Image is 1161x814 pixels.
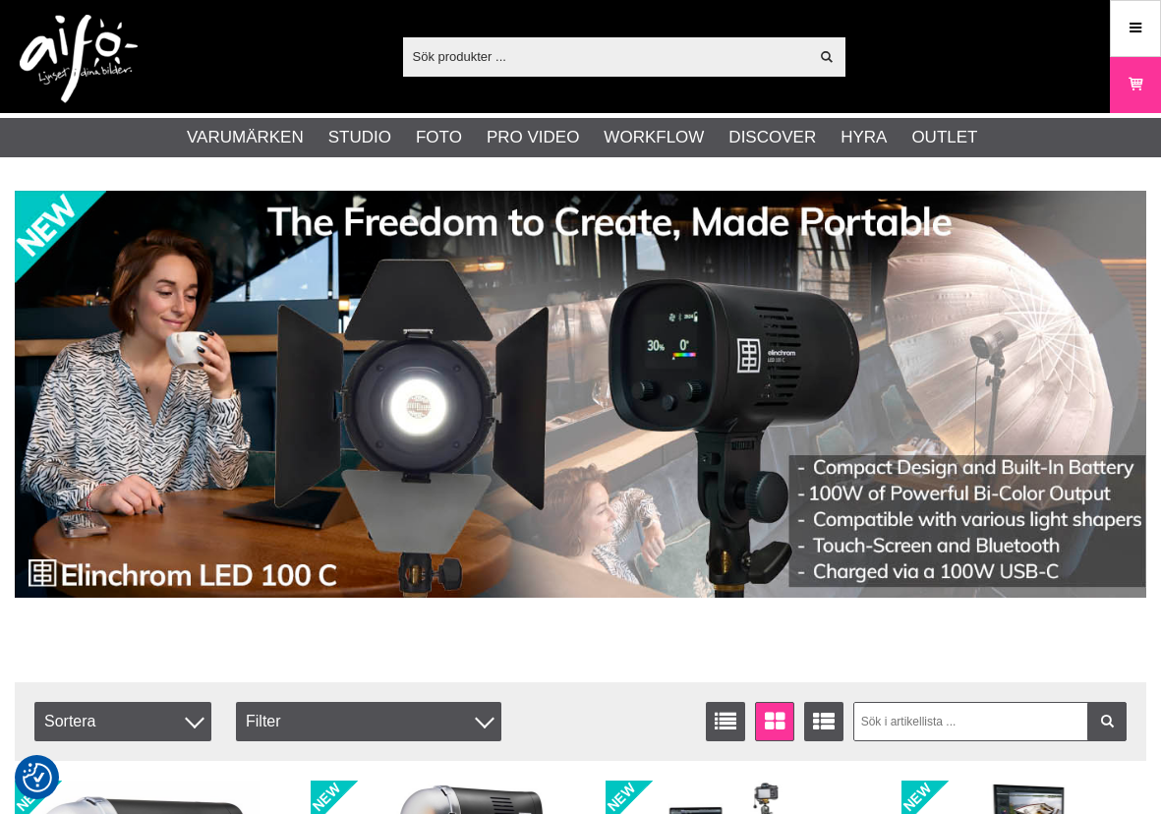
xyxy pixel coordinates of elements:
a: Utökad listvisning [804,702,843,741]
a: Fönstervisning [755,702,794,741]
a: Listvisning [706,702,745,741]
a: Discover [728,125,816,150]
span: Sortera [34,702,211,741]
a: Foto [416,125,462,150]
a: Studio [328,125,391,150]
a: Pro Video [487,125,579,150]
a: Hyra [841,125,887,150]
a: Workflow [604,125,704,150]
a: Filtrera [1087,702,1127,741]
img: logo.png [20,15,138,103]
input: Sök produkter ... [403,41,809,71]
div: Filter [236,702,501,741]
a: Outlet [911,125,977,150]
img: Revisit consent button [23,763,52,792]
button: Samtyckesinställningar [23,760,52,795]
img: Annons:002 banner-elin-led100c11390x.jpg [15,191,1146,598]
a: Varumärken [187,125,304,150]
input: Sök i artikellista ... [853,702,1127,741]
